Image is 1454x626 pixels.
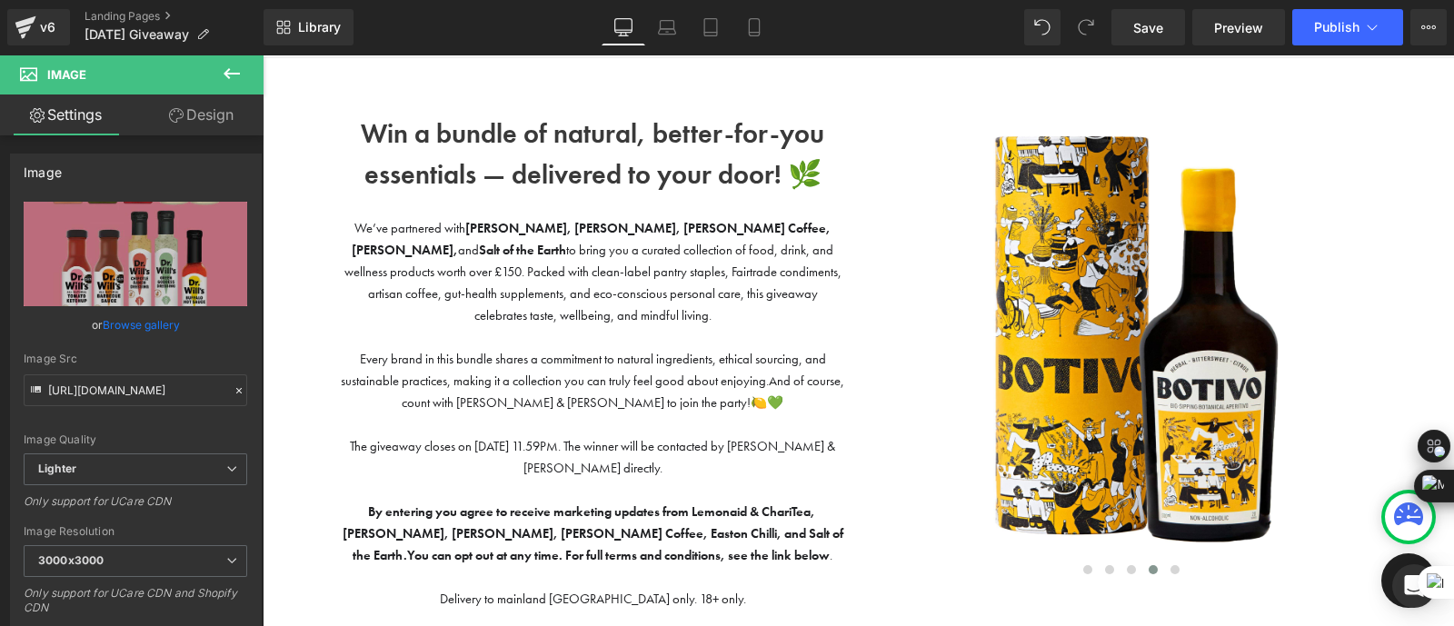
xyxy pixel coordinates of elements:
[78,296,563,334] span: Every brand in this bundle shares a commitment to natural ingredients, ethical sourcing, and sust...
[1410,9,1447,45] button: More
[24,525,247,538] div: Image Resolution
[38,462,76,475] b: Lighter
[38,553,104,567] b: 3000x3000
[1214,18,1263,37] span: Preview
[24,315,247,334] div: or
[85,9,264,24] a: Landing Pages
[24,353,247,365] div: Image Src
[24,154,62,180] div: Image
[1314,20,1359,35] span: Publish
[689,9,732,45] a: Tablet
[264,9,354,45] a: New Library
[144,492,567,509] strong: You can opt out at any time. For full terms and conditions, see the link below
[602,9,645,45] a: Desktop
[82,165,579,269] span: We’ve partnered with and to bring you a curated collection of food, drink, and wellness products ...
[24,494,247,521] div: Only support for UCare CDN
[1024,9,1061,45] button: Undo
[87,383,573,422] span: The giveaway closes on [DATE] 11.59PM. The winner will be contacted by [PERSON_NAME] & [PERSON_NA...
[177,536,483,552] span: Delivery to mainland [GEOGRAPHIC_DATA] only. 18+ only.
[24,433,247,446] div: Image Quality
[7,9,70,45] a: v6
[645,9,689,45] a: Laptop
[47,67,86,82] span: Image
[135,94,267,135] a: Design
[89,165,568,204] strong: [PERSON_NAME], [PERSON_NAME], [PERSON_NAME] Coffee, [PERSON_NAME],
[85,27,189,42] span: [DATE] Giveaway
[216,187,304,204] strong: Salt of the Earth
[1133,18,1163,37] span: Save
[36,15,59,39] div: v6
[103,309,180,341] a: Browse gallery
[1292,9,1403,45] button: Publish
[298,19,341,35] span: Library
[1068,9,1104,45] button: Redo
[24,374,247,406] input: Link
[80,449,581,509] span: .
[98,62,562,137] b: Win a bundle of natural, better-for-you essentials — delivered to your door! 🌿
[80,449,581,509] strong: By entering you agree to receive marketing updates from Lemonaid & ChariTea, [PERSON_NAME], [PERS...
[1392,564,1436,608] div: Open Intercom Messenger
[1192,9,1285,45] a: Preview
[732,9,776,45] a: Mobile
